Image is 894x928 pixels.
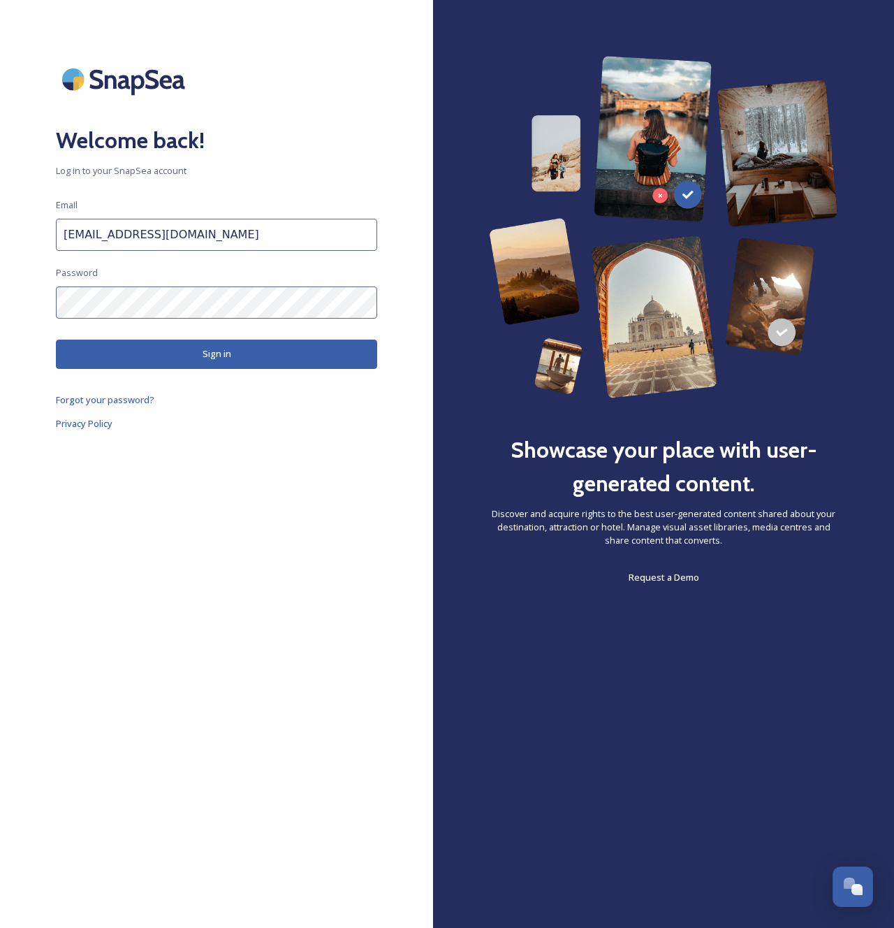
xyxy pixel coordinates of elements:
span: Password [56,266,98,280]
h2: Welcome back! [56,124,377,157]
span: Forgot your password? [56,393,154,406]
img: 63b42ca75bacad526042e722_Group%20154-p-800.png [489,56,838,398]
span: Email [56,198,78,212]
span: Privacy Policy [56,417,112,430]
a: Request a Demo [629,569,699,586]
span: Discover and acquire rights to the best user-generated content shared about your destination, att... [489,507,838,548]
img: SnapSea Logo [56,56,196,103]
button: Open Chat [833,867,873,907]
span: Request a Demo [629,571,699,583]
a: Privacy Policy [56,415,377,432]
input: john.doe@snapsea.io [56,219,377,251]
span: Log in to your SnapSea account [56,164,377,177]
h2: Showcase your place with user-generated content. [489,433,838,500]
button: Sign in [56,340,377,368]
a: Forgot your password? [56,391,377,408]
